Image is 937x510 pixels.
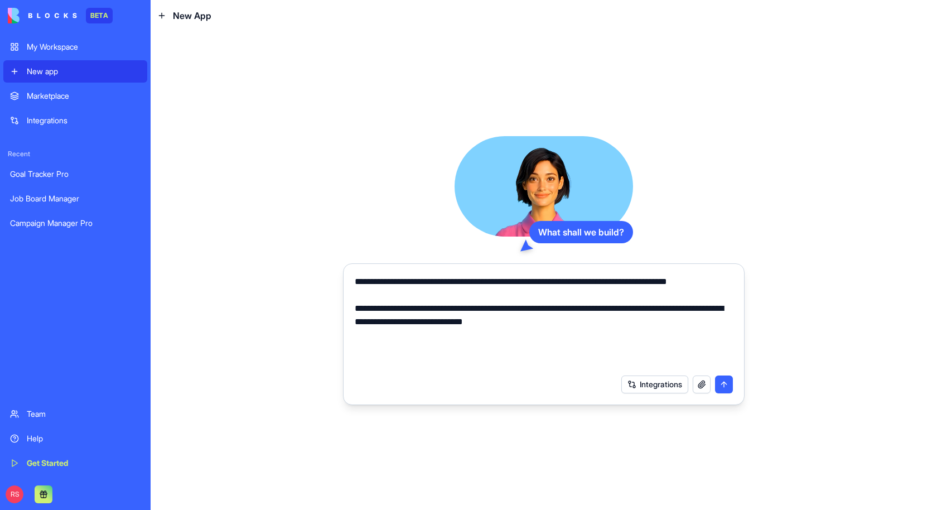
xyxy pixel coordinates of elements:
a: Team [3,403,147,425]
button: Integrations [621,376,688,393]
div: Campaign Manager Pro [10,218,141,229]
a: Campaign Manager Pro [3,212,147,234]
span: RS [6,485,23,503]
div: Team [27,408,141,420]
div: Goal Tracker Pro [10,169,141,180]
div: Integrations [27,115,141,126]
div: Get Started [27,458,141,469]
div: BETA [86,8,113,23]
a: Integrations [3,109,147,132]
div: Help [27,433,141,444]
a: Help [3,427,147,450]
a: Get Started [3,452,147,474]
div: Marketplace [27,90,141,102]
a: New app [3,60,147,83]
div: My Workspace [27,41,141,52]
a: BETA [8,8,113,23]
a: Goal Tracker Pro [3,163,147,185]
span: New App [173,9,211,22]
a: Marketplace [3,85,147,107]
div: New app [27,66,141,77]
a: My Workspace [3,36,147,58]
div: Job Board Manager [10,193,141,204]
img: logo [8,8,77,23]
span: Recent [3,150,147,158]
div: What shall we build? [529,221,633,243]
a: Job Board Manager [3,187,147,210]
